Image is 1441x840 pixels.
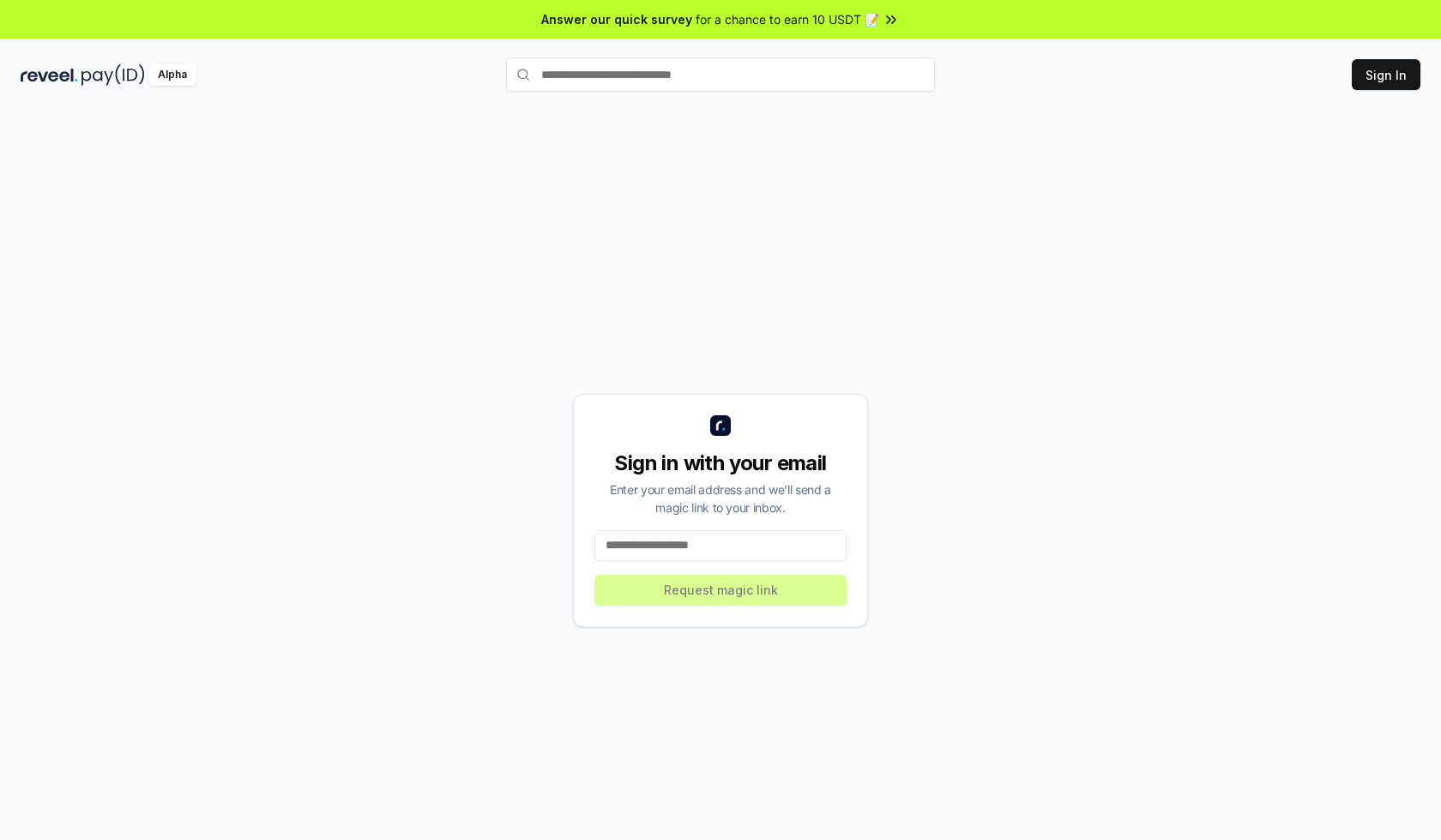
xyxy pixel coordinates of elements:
[696,10,879,28] span: for a chance to earn 10 USDT 📝
[710,415,731,436] img: logo_small
[541,10,692,28] span: Answer our quick survey
[1352,59,1420,90] button: Sign In
[21,64,78,86] img: reveel_dark
[148,64,196,86] div: Alpha
[594,480,847,517] div: Enter your email address and we’ll send a magic link to your inbox.
[594,450,847,477] div: Sign in with your email
[81,64,145,86] img: pay_id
